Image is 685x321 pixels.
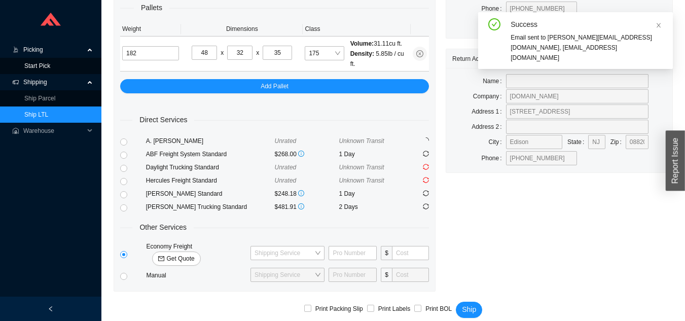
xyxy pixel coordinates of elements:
div: $248.18 [275,189,339,199]
span: Unknown Transit [339,137,384,145]
label: State [567,135,588,149]
span: Density: [350,50,374,57]
span: Unrated [275,137,297,145]
span: info-circle [298,203,304,209]
button: Ship [456,302,482,318]
div: Economy Freight [144,241,248,266]
input: Cost [392,246,429,260]
span: Volume: [350,40,374,47]
div: 5.85 lb / cu ft. [350,49,409,69]
span: Print Labels [374,304,414,314]
span: Unrated [275,177,297,184]
div: 31.11 cu ft. [350,39,409,49]
a: Start Pick [24,62,50,69]
th: Weight [120,22,181,37]
input: Pro Number [329,246,377,260]
div: Email sent to [PERSON_NAME][EMAIL_ADDRESS][DOMAIN_NAME], [EMAIL_ADDRESS][DOMAIN_NAME] [511,32,665,63]
button: mailGet Quote [152,252,200,266]
input: Pro Number [329,268,377,282]
div: x [221,48,224,58]
a: Ship LTL [24,111,48,118]
span: sync [423,151,429,157]
input: W [227,46,253,60]
span: sync [423,203,429,209]
th: Class [303,22,411,37]
div: Return Address [452,49,666,68]
label: Address 1 [472,104,506,119]
label: Name [483,74,506,88]
span: Unknown Transit [339,164,384,171]
span: Print BOL [421,304,456,314]
span: Add Pallet [261,81,289,91]
label: Company [473,89,506,103]
div: Daylight Trucking Standard [146,162,275,172]
span: sync [423,164,429,170]
span: $ [381,246,392,260]
span: Ship [462,304,476,315]
span: Picking [23,42,84,58]
span: $ [381,268,392,282]
div: 1 Day [339,149,403,159]
div: [PERSON_NAME] Trucking Standard [146,202,275,212]
div: $481.91 [275,202,339,212]
a: Ship Parcel [24,95,55,102]
span: Unrated [275,164,297,171]
span: mail [158,256,164,263]
span: Unknown Transit [339,177,384,184]
label: Zip [610,135,626,149]
div: A. [PERSON_NAME] [146,136,275,146]
span: sync [423,190,429,196]
button: Add Pallet [120,79,429,93]
input: L [192,46,217,60]
span: Print Packing Slip [311,304,367,314]
span: info-circle [298,190,304,196]
span: left [48,306,54,312]
span: 175 [309,47,340,60]
span: Pallets [134,2,169,14]
span: Direct Services [132,114,194,126]
label: Address 2 [472,120,506,134]
label: City [489,135,506,149]
th: Dimensions [181,22,303,37]
div: 1 Day [339,189,403,199]
div: 2 Days [339,202,403,212]
label: Phone [482,151,506,165]
span: check-circle [488,18,500,32]
div: Success [511,18,665,30]
button: close-circle [413,47,427,61]
span: info-circle [298,151,304,157]
div: $268.00 [275,149,339,159]
span: close [656,22,662,28]
span: Get Quote [166,254,194,264]
input: H [263,46,292,60]
div: x [256,48,259,58]
div: Hercules Freight Standard [146,175,275,186]
span: loading [422,136,430,145]
div: ABF Freight System Standard [146,149,275,159]
div: Manual [144,270,248,280]
span: Other Services [132,222,194,233]
span: Warehouse [23,123,84,139]
div: [PERSON_NAME] Standard [146,189,275,199]
span: sync [423,177,429,183]
label: Phone [482,2,506,16]
span: Shipping [23,74,84,90]
input: Cost [392,268,429,282]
